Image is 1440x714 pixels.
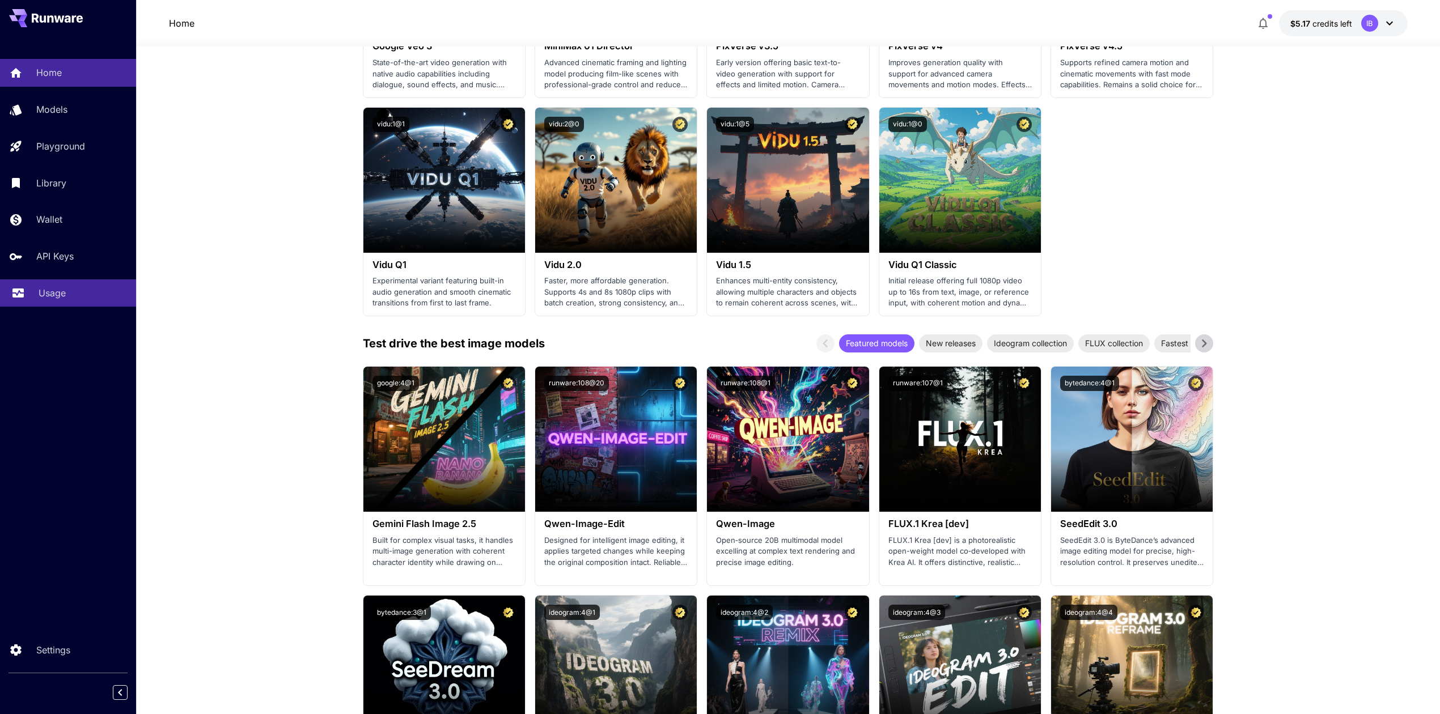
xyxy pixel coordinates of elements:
button: ideogram:4@1 [544,605,600,620]
button: runware:107@1 [888,376,947,391]
p: Wallet [36,212,62,226]
p: Models [36,103,67,116]
button: Certified Model – Vetted for best performance and includes a commercial license. [845,605,860,620]
div: Featured models [839,334,914,352]
span: New releases [919,337,982,349]
button: Certified Model – Vetted for best performance and includes a commercial license. [672,117,688,132]
button: $5.17042IB [1279,10,1408,36]
div: Collapse sidebar [121,682,136,703]
img: alt [879,367,1041,512]
p: Home [36,66,62,79]
button: Collapse sidebar [113,685,128,700]
button: bytedance:4@1 [1060,376,1119,391]
button: Certified Model – Vetted for best performance and includes a commercial license. [672,605,688,620]
button: google:4@1 [372,376,419,391]
button: vidu:2@0 [544,117,584,132]
div: Ideogram collection [987,334,1074,352]
h3: Qwen-Image [716,518,859,529]
p: Test drive the best image models [363,335,545,352]
span: Ideogram collection [987,337,1074,349]
h3: Vidu 2.0 [544,260,688,270]
h3: Vidu Q1 [372,260,516,270]
img: alt [707,108,869,253]
p: FLUX.1 Krea [dev] is a photorealistic open-weight model co‑developed with Krea AI. It offers dist... [888,535,1032,568]
button: Certified Model – Vetted for best performance and includes a commercial license. [1188,605,1204,620]
img: alt [707,367,869,512]
p: Usage [39,286,66,300]
button: Certified Model – Vetted for best performance and includes a commercial license. [672,376,688,391]
button: Certified Model – Vetted for best performance and includes a commercial license. [501,117,516,132]
button: ideogram:4@4 [1060,605,1117,620]
p: Experimental variant featuring built-in audio generation and smooth cinematic transitions from fi... [372,275,516,309]
img: alt [535,367,697,512]
p: Open‑source 20B multimodal model excelling at complex text rendering and precise image editing. [716,535,859,568]
p: Settings [36,643,70,657]
p: Initial release offering full 1080p video up to 16s from text, image, or reference input, with co... [888,275,1032,309]
span: credits left [1312,19,1352,28]
h3: SeedEdit 3.0 [1060,518,1204,529]
span: $5.17 [1290,19,1312,28]
img: alt [1051,367,1213,512]
p: Improves generation quality with support for advanced camera movements and motion modes. Effects ... [888,57,1032,91]
button: Certified Model – Vetted for best performance and includes a commercial license. [845,117,860,132]
p: API Keys [36,249,74,263]
p: Early version offering basic text-to-video generation with support for effects and limited motion... [716,57,859,91]
nav: breadcrumb [169,16,194,30]
p: Advanced cinematic framing and lighting model producing film-like scenes with professional-grade ... [544,57,688,91]
img: alt [363,108,525,253]
h3: Gemini Flash Image 2.5 [372,518,516,529]
h3: FLUX.1 Krea [dev] [888,518,1032,529]
button: Certified Model – Vetted for best performance and includes a commercial license. [1017,605,1032,620]
p: Supports refined camera motion and cinematic movements with fast mode capabilities. Remains a sol... [1060,57,1204,91]
img: alt [535,108,697,253]
div: $5.17042 [1290,18,1352,29]
h3: Qwen-Image-Edit [544,518,688,529]
p: State-of-the-art video generation with native audio capabilities including dialogue, sound effect... [372,57,516,91]
button: ideogram:4@2 [716,605,773,620]
h3: Vidu Q1 Classic [888,260,1032,270]
button: Certified Model – Vetted for best performance and includes a commercial license. [501,376,516,391]
div: FLUX collection [1078,334,1150,352]
button: Certified Model – Vetted for best performance and includes a commercial license. [501,605,516,620]
div: IB [1361,15,1378,32]
img: alt [363,367,525,512]
span: Featured models [839,337,914,349]
button: vidu:1@5 [716,117,754,132]
a: Home [169,16,194,30]
div: Fastest models [1154,334,1224,352]
span: Fastest models [1154,337,1224,349]
h3: Vidu 1.5 [716,260,859,270]
button: vidu:1@0 [888,117,927,132]
p: Faster, more affordable generation. Supports 4s and 8s 1080p clips with batch creation, strong co... [544,275,688,309]
button: Certified Model – Vetted for best performance and includes a commercial license. [845,376,860,391]
p: Built for complex visual tasks, it handles multi-image generation with coherent character identit... [372,535,516,568]
div: New releases [919,334,982,352]
button: bytedance:3@1 [372,605,431,620]
p: Enhances multi-entity consistency, allowing multiple characters and objects to remain coherent ac... [716,275,859,309]
p: Playground [36,139,85,153]
button: Certified Model – Vetted for best performance and includes a commercial license. [1017,117,1032,132]
p: Designed for intelligent image editing, it applies targeted changes while keeping the original co... [544,535,688,568]
img: alt [879,108,1041,253]
span: FLUX collection [1078,337,1150,349]
button: Certified Model – Vetted for best performance and includes a commercial license. [1188,376,1204,391]
p: Library [36,176,66,190]
button: ideogram:4@3 [888,605,945,620]
button: runware:108@1 [716,376,775,391]
button: vidu:1@1 [372,117,409,132]
button: runware:108@20 [544,376,609,391]
p: SeedEdit 3.0 is ByteDance’s advanced image editing model for precise, high-resolution control. It... [1060,535,1204,568]
button: Certified Model – Vetted for best performance and includes a commercial license. [1017,376,1032,391]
